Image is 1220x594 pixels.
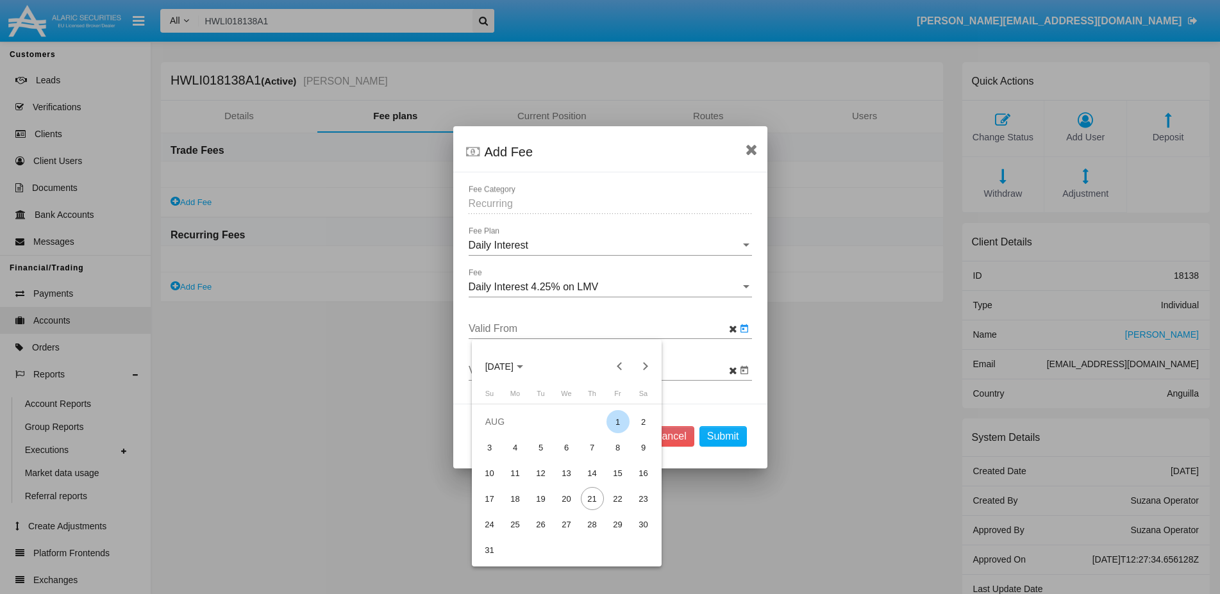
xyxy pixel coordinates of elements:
[475,354,533,379] button: Choose month and year
[606,410,630,433] div: 1
[504,461,527,484] div: 11
[554,486,580,511] td: 08/20/25
[504,487,527,510] div: 18
[631,434,656,460] td: 08/09/25
[477,388,503,404] th: Sunday
[503,434,528,460] td: 08/04/25
[555,461,578,484] div: 13
[528,434,554,460] td: 08/05/25
[477,511,503,537] td: 08/24/25
[632,487,655,510] div: 23
[581,513,604,536] div: 28
[631,511,656,537] td: 08/30/25
[477,460,503,486] td: 08/10/25
[631,409,656,434] td: 08/02/25
[632,410,655,433] div: 2
[478,461,501,484] div: 10
[605,460,631,486] td: 08/15/25
[581,461,604,484] div: 14
[530,436,553,459] div: 5
[478,487,501,510] div: 17
[580,388,605,404] th: Thursday
[580,434,605,460] td: 08/07/25
[478,538,501,561] div: 31
[528,486,554,511] td: 08/19/25
[504,513,527,536] div: 25
[528,388,554,404] th: Tuesday
[631,486,656,511] td: 08/23/25
[580,511,605,537] td: 08/28/25
[478,513,501,536] div: 24
[605,409,631,434] td: 08/01/25
[606,487,630,510] div: 22
[555,487,578,510] div: 20
[503,460,528,486] td: 08/11/25
[554,511,580,537] td: 08/27/25
[606,436,630,459] div: 8
[555,513,578,536] div: 27
[528,460,554,486] td: 08/12/25
[478,436,501,459] div: 3
[580,460,605,486] td: 08/14/25
[631,460,656,486] td: 08/16/25
[477,537,503,563] td: 08/31/25
[530,461,553,484] div: 12
[606,354,632,379] button: Previous month
[477,486,503,511] td: 08/17/25
[485,361,514,372] span: [DATE]
[477,434,503,460] td: 08/03/25
[605,486,631,511] td: 08/22/25
[581,487,604,510] div: 21
[605,434,631,460] td: 08/08/25
[530,487,553,510] div: 19
[503,486,528,511] td: 08/18/25
[606,461,630,484] div: 15
[554,434,580,460] td: 08/06/25
[554,460,580,486] td: 08/13/25
[632,461,655,484] div: 16
[477,409,605,434] td: AUG
[530,513,553,536] div: 26
[631,388,656,404] th: Saturday
[528,511,554,537] td: 08/26/25
[554,388,580,404] th: Wednesday
[580,486,605,511] td: 08/21/25
[581,436,604,459] div: 7
[605,511,631,537] td: 08/29/25
[632,354,658,379] button: Next month
[503,388,528,404] th: Monday
[606,513,630,536] div: 29
[632,513,655,536] div: 30
[504,436,527,459] div: 4
[632,436,655,459] div: 9
[503,511,528,537] td: 08/25/25
[605,388,631,404] th: Friday
[555,436,578,459] div: 6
